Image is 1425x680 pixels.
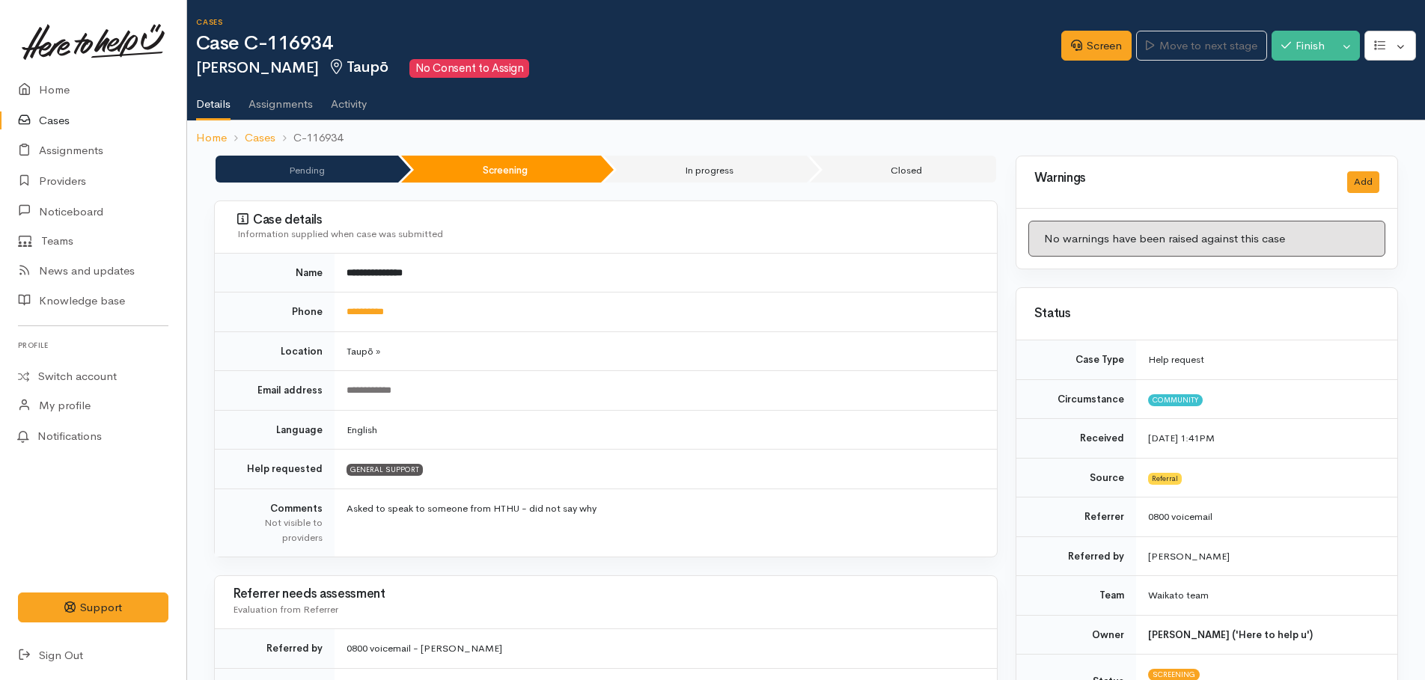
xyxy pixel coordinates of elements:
td: Case Type [1016,340,1136,379]
td: [PERSON_NAME] [1136,536,1397,576]
td: Comments [215,488,335,557]
li: In progress [604,156,807,183]
span: GENERAL SUPPORT [347,464,423,476]
td: 0800 voicemail - [PERSON_NAME] [335,629,997,669]
li: Closed [810,156,995,183]
a: Details [196,78,231,121]
span: Taupō [328,58,388,76]
a: Activity [331,78,367,120]
span: Waikato team [1148,589,1209,601]
h1: Case C-116934 [196,33,1061,55]
li: Screening [401,156,600,183]
h3: Warnings [1034,171,1329,186]
h3: Status [1034,307,1379,321]
h6: Profile [18,335,168,355]
td: Help request [1136,340,1397,379]
time: [DATE] 1:41PM [1148,432,1215,444]
span: Taupō » [347,345,380,358]
h2: [PERSON_NAME] [196,59,1061,78]
td: Email address [215,371,335,411]
td: Referred by [215,629,335,669]
span: Community [1148,394,1203,406]
h3: Case details [237,212,979,227]
button: Add [1347,171,1379,193]
td: 0800 voicemail [1136,497,1397,537]
button: Finish [1272,31,1334,61]
a: Cases [245,129,275,147]
h3: Referrer needs assessment [233,587,979,601]
nav: breadcrumb [187,120,1425,156]
td: Circumstance [1016,379,1136,419]
td: Asked to speak to someone from HTHU - did not say why [335,488,997,557]
div: Information supplied when case was submitted [237,227,979,242]
td: Help requested [215,450,335,489]
span: No Consent to Assign [409,59,529,78]
td: Referred by [1016,536,1136,576]
div: No warnings have been raised against this case [1028,221,1385,257]
b: [PERSON_NAME] ('Here to help u') [1148,628,1313,641]
button: Support [18,592,168,623]
td: Owner [1016,615,1136,655]
td: Team [1016,576,1136,616]
a: Home [196,129,227,147]
div: Not visible to providers [233,515,323,545]
td: Location [215,331,335,371]
td: Referrer [1016,497,1136,537]
a: Move to next stage [1136,31,1266,61]
a: Assignments [248,78,313,120]
span: Evaluation from Referrer [233,603,338,616]
h6: Cases [196,18,1061,26]
td: Language [215,410,335,450]
td: Phone [215,292,335,332]
span: Referral [1148,473,1182,485]
li: C-116934 [275,129,343,147]
td: Received [1016,419,1136,459]
td: Source [1016,458,1136,497]
td: English [335,410,997,450]
td: Name [215,254,335,292]
a: Screen [1061,31,1132,61]
li: Pending [216,156,398,183]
